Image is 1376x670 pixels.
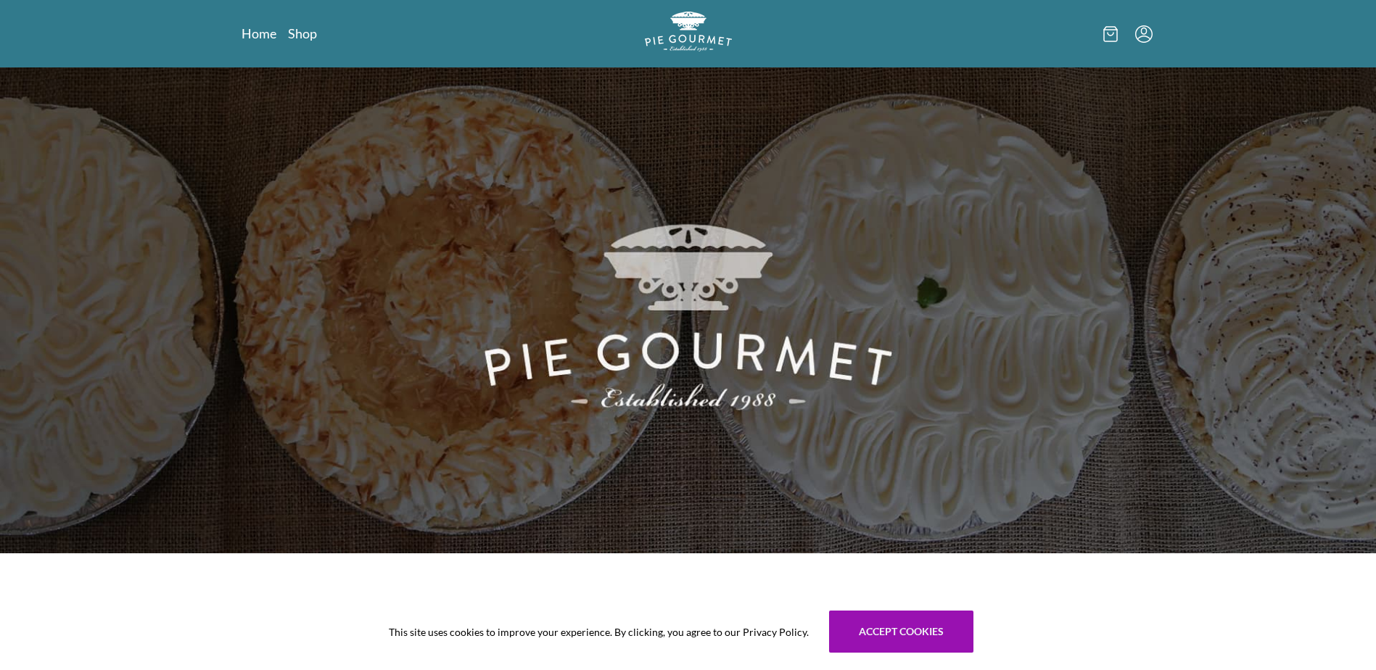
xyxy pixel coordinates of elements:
a: Home [242,25,276,42]
a: Shop [288,25,317,42]
img: logo [645,12,732,51]
button: Menu [1135,25,1153,43]
button: Accept cookies [829,611,973,653]
a: Logo [645,12,732,56]
span: This site uses cookies to improve your experience. By clicking, you agree to our Privacy Policy. [389,624,809,640]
